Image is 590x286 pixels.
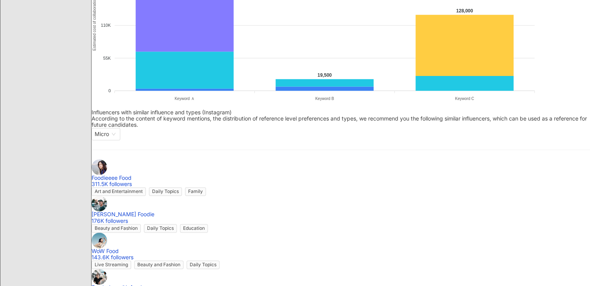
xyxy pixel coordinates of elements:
span: Beauty and Fashion [134,260,183,269]
span: Micro [95,128,117,140]
span: Daily Topics [144,224,177,233]
span: Art and Entertainment [92,187,146,196]
img: KOL Avatar [92,233,107,248]
div: Foodieeee Food [92,175,590,181]
span: Daily Topics [187,260,220,269]
img: KOL Avatar [92,196,107,211]
tspan: 110K [101,23,111,28]
div: WoW Food [92,248,590,254]
span: Family [185,187,206,196]
tspan: 0 [108,88,111,93]
div: [PERSON_NAME] Foodie [92,211,590,217]
img: KOL Avatar [92,269,107,284]
div: 143.6K followers [92,254,590,260]
tspan: Keyword Ａ [175,96,195,101]
img: KOL Avatar [92,159,107,175]
span: Beauty and Fashion [92,224,141,233]
div: 176K followers [92,218,590,224]
span: Daily Topics [149,187,182,196]
span: Education [180,224,208,233]
div: Influencers with similar influence and types (Instagram) [92,109,590,115]
tspan: 55K [103,55,111,60]
div: According to the content of keyword mentions, the distribution of reference level preferences and... [92,115,590,128]
div: 311.5K followers [92,181,590,187]
tspan: Keyword C [455,96,474,101]
span: Live Streaming [92,260,131,269]
tspan: Keyword B [315,96,334,101]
